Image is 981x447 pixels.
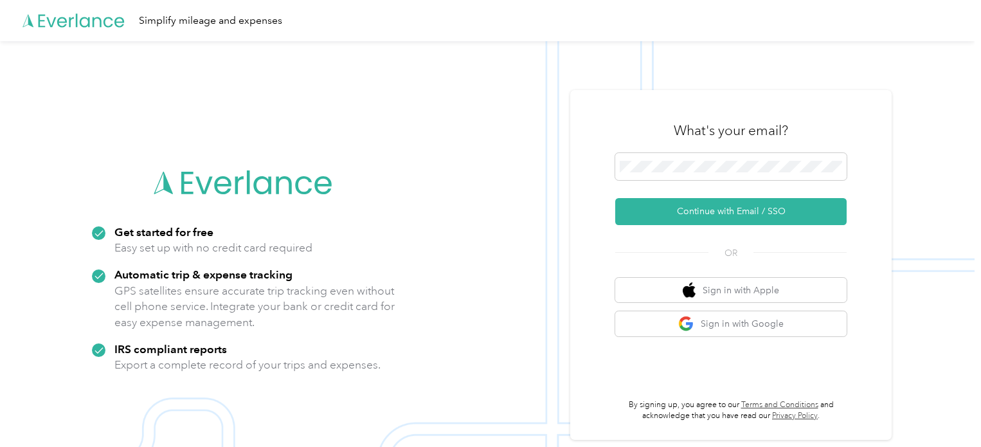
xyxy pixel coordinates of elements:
[708,246,753,260] span: OR
[114,283,395,331] p: GPS satellites ensure accurate trip tracking even without cell phone service. Integrate your bank...
[114,240,312,256] p: Easy set up with no credit card required
[683,282,696,298] img: apple logo
[114,268,292,281] strong: Automatic trip & expense tracking
[741,400,818,410] a: Terms and Conditions
[139,13,282,29] div: Simplify mileage and expenses
[674,122,788,140] h3: What's your email?
[615,198,847,225] button: Continue with Email / SSO
[615,311,847,336] button: google logoSign in with Google
[615,278,847,303] button: apple logoSign in with Apple
[615,399,847,422] p: By signing up, you agree to our and acknowledge that you have read our .
[772,411,818,421] a: Privacy Policy
[114,225,213,239] strong: Get started for free
[678,316,694,332] img: google logo
[114,342,227,356] strong: IRS compliant reports
[114,357,381,373] p: Export a complete record of your trips and expenses.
